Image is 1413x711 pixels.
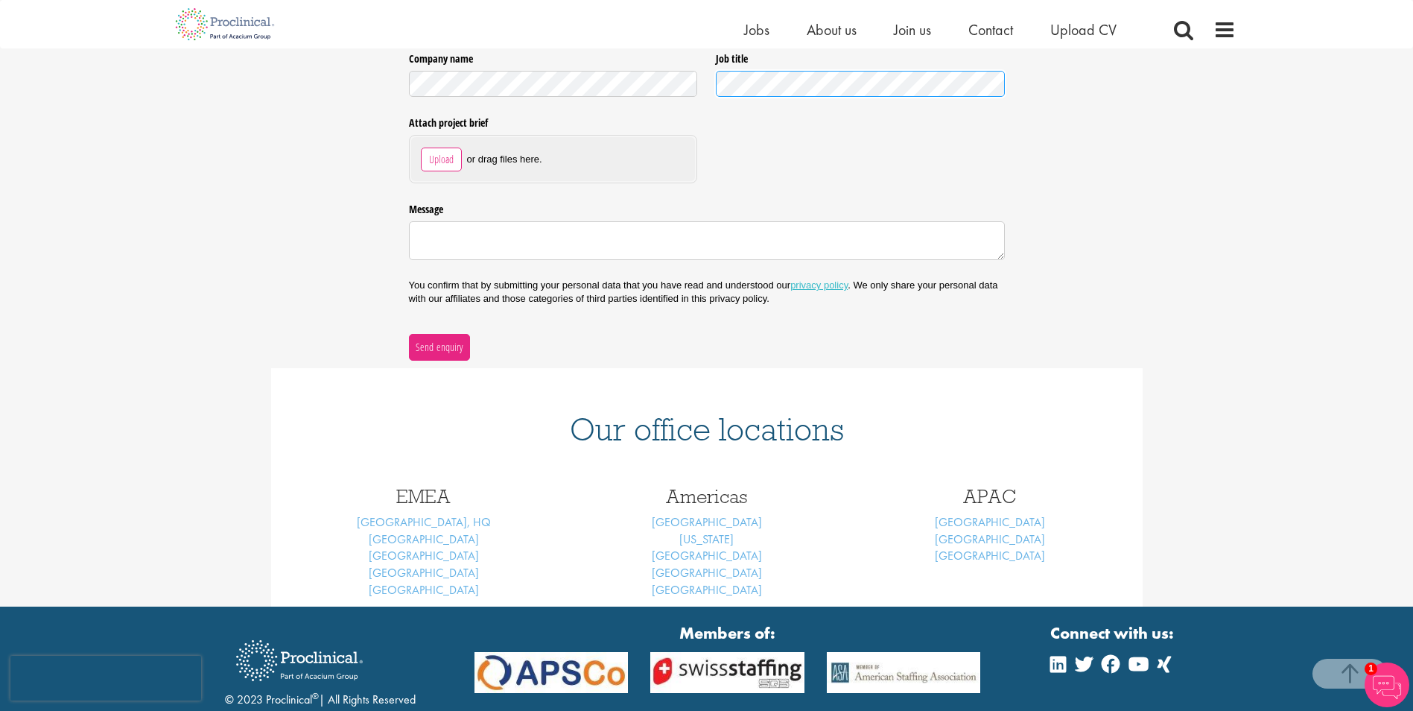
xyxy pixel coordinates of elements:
[679,531,734,547] a: [US_STATE]
[225,629,416,709] div: © 2023 Proclinical | All Rights Reserved
[790,279,848,291] a: privacy policy
[369,582,479,598] a: [GEOGRAPHIC_DATA]
[369,565,479,581] a: [GEOGRAPHIC_DATA]
[1050,622,1177,645] strong: Connect with us:
[744,20,769,39] a: Jobs
[652,582,762,598] a: [GEOGRAPHIC_DATA]
[935,514,1045,530] a: [GEOGRAPHIC_DATA]
[369,548,479,563] a: [GEOGRAPHIC_DATA]
[10,656,201,701] iframe: reCAPTCHA
[463,652,640,693] img: APSCo
[474,622,981,645] strong: Members of:
[293,413,1120,446] h1: Our office locations
[428,151,454,168] span: Upload
[860,487,1120,506] h3: APAC
[409,279,1005,306] p: You confirm that by submitting your personal data that you have read and understood our . We only...
[409,334,470,361] button: Send enquiry
[409,47,698,66] label: Company name
[1365,663,1377,675] span: 1
[225,630,374,692] img: Proclinical Recruitment
[1365,663,1409,707] img: Chatbot
[716,47,1005,66] label: Job title
[652,565,762,581] a: [GEOGRAPHIC_DATA]
[816,652,992,693] img: APSCo
[357,514,491,530] a: [GEOGRAPHIC_DATA], HQ
[935,531,1045,547] a: [GEOGRAPHIC_DATA]
[1050,20,1117,39] a: Upload CV
[293,487,554,506] h3: EMEA
[409,197,1005,217] label: Message
[421,148,462,171] button: Upload
[639,652,816,693] img: APSCo
[894,20,931,39] a: Join us
[935,548,1045,563] a: [GEOGRAPHIC_DATA]
[369,531,479,547] a: [GEOGRAPHIC_DATA]
[467,153,542,166] span: or drag files here.
[652,514,762,530] a: [GEOGRAPHIC_DATA]
[577,487,837,506] h3: Americas
[807,20,857,39] a: About us
[415,339,463,355] span: Send enquiry
[409,111,698,130] label: Attach project brief
[652,548,762,563] a: [GEOGRAPHIC_DATA]
[312,690,319,702] sup: ®
[968,20,1013,39] a: Contact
